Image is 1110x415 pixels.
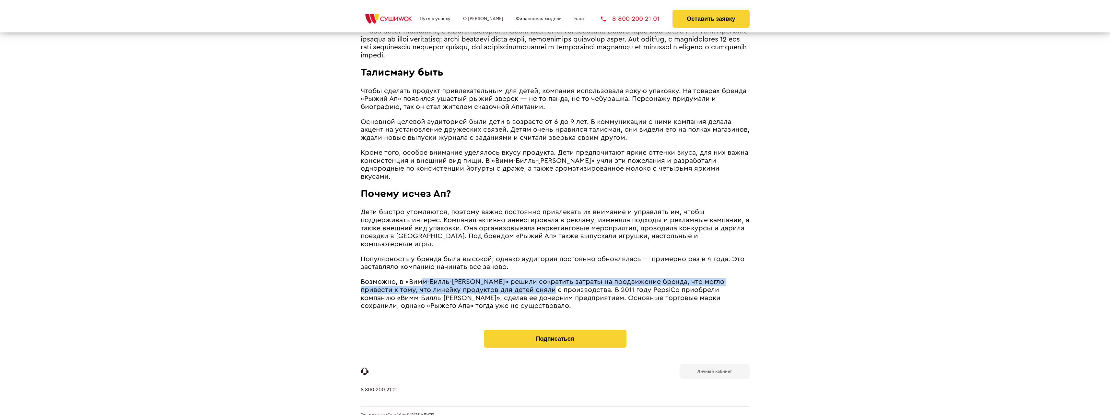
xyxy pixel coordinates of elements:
button: Подписаться [484,330,626,348]
span: Популярность у бренда была высокой, однако аудитория постоянно обновлялась ― примерно раз в 4 год... [361,256,744,271]
a: Личный кабинет [680,364,750,379]
span: Чтобы сделать продукт привлекательным для детей, компания использовала яркую упаковку. На товарах... [361,88,746,110]
span: 8 800 200 21 01 [612,16,660,22]
a: 8 800 200 21 01 [601,16,660,22]
span: Основной целевой аудиторией были дети в возрасте от 6 до 9 лет. В коммуникации с ними компания де... [361,118,750,141]
span: Кроме того, особое внимание уделялось вкусу продукта. Дети предпочитают яркие оттенки вкуса, для ... [361,149,748,180]
span: Дети быстро утомляются, поэтому важно постоянно привлекать их внимание и управлять им, чтобы подд... [361,209,749,247]
span: Почему исчез Ап? [361,189,451,199]
a: Финансовая модель [516,16,562,21]
span: Талисману быть [361,67,443,78]
b: Личный кабинет [697,369,732,373]
button: Оставить заявку [672,10,749,28]
a: Блог [574,16,585,21]
a: О [PERSON_NAME] [463,16,503,21]
span: Возможно, в «Вимм-Билль-[PERSON_NAME]» решили сократить затраты на продвижение бренда, что могло ... [361,278,724,309]
a: 8 800 200 21 01 [361,387,398,406]
a: Путь к успеху [420,16,450,21]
